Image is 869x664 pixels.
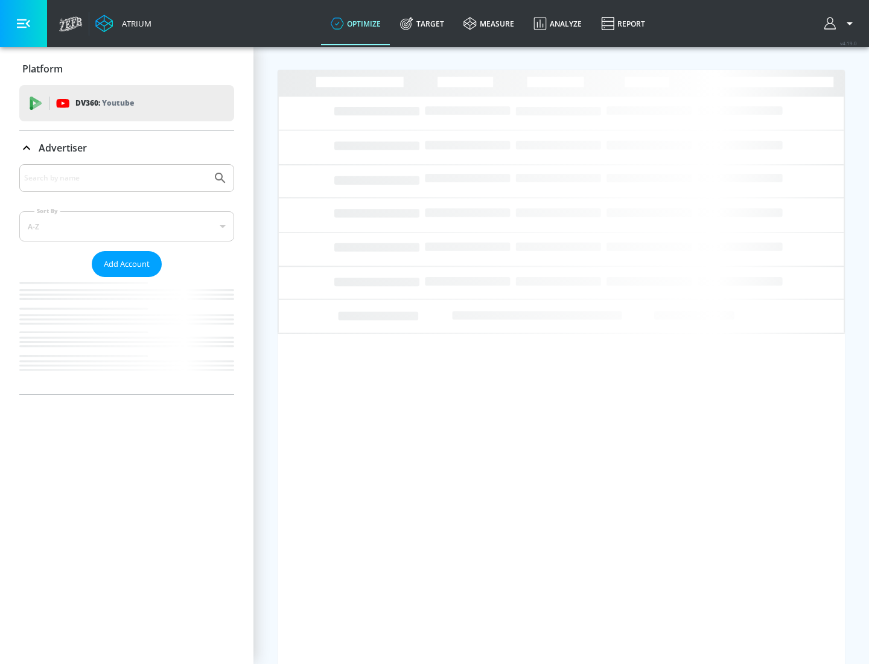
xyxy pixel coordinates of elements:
a: measure [454,2,524,45]
a: Atrium [95,14,151,33]
a: Target [390,2,454,45]
p: DV360: [75,97,134,110]
div: Advertiser [19,164,234,394]
nav: list of Advertiser [19,277,234,394]
a: optimize [321,2,390,45]
div: Platform [19,52,234,86]
span: Add Account [104,257,150,271]
div: Atrium [117,18,151,29]
p: Youtube [102,97,134,109]
div: DV360: Youtube [19,85,234,121]
a: Report [591,2,655,45]
div: Advertiser [19,131,234,165]
span: v 4.19.0 [840,40,857,46]
input: Search by name [24,170,207,186]
a: Analyze [524,2,591,45]
p: Platform [22,62,63,75]
p: Advertiser [39,141,87,155]
label: Sort By [34,207,60,215]
button: Add Account [92,251,162,277]
div: A-Z [19,211,234,241]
